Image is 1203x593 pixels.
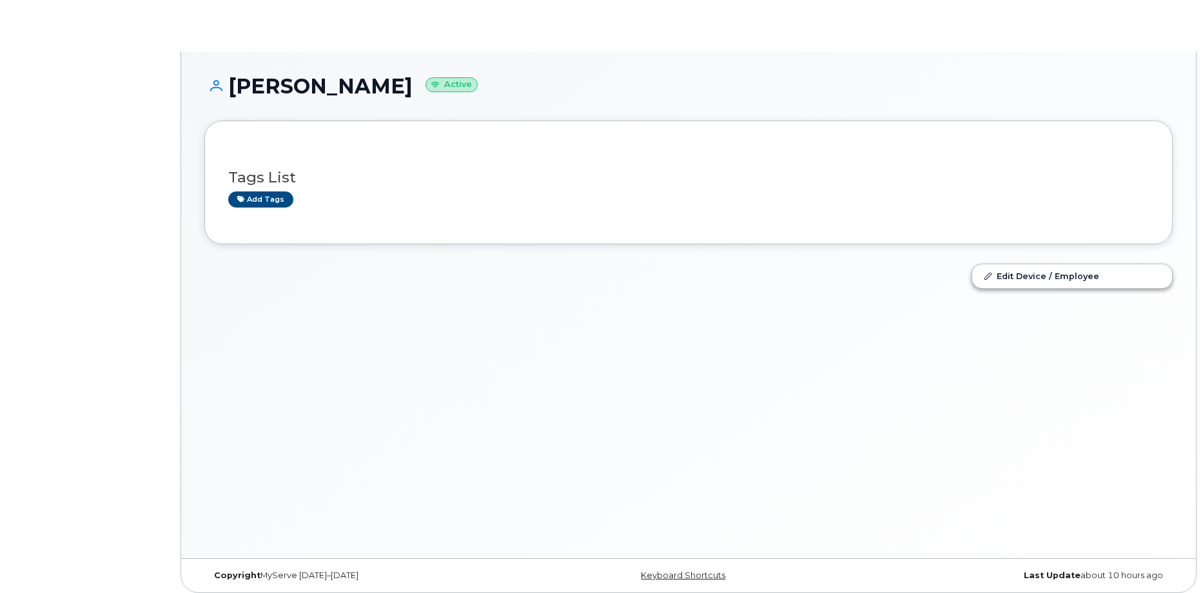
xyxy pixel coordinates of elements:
h1: [PERSON_NAME] [204,75,1173,97]
a: Keyboard Shortcuts [641,570,725,580]
strong: Last Update [1024,570,1081,580]
a: Add tags [228,191,293,208]
div: MyServe [DATE]–[DATE] [204,570,527,581]
small: Active [425,77,478,92]
a: Edit Device / Employee [972,264,1172,287]
strong: Copyright [214,570,260,580]
div: about 10 hours ago [850,570,1173,581]
h3: Tags List [228,170,1149,186]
